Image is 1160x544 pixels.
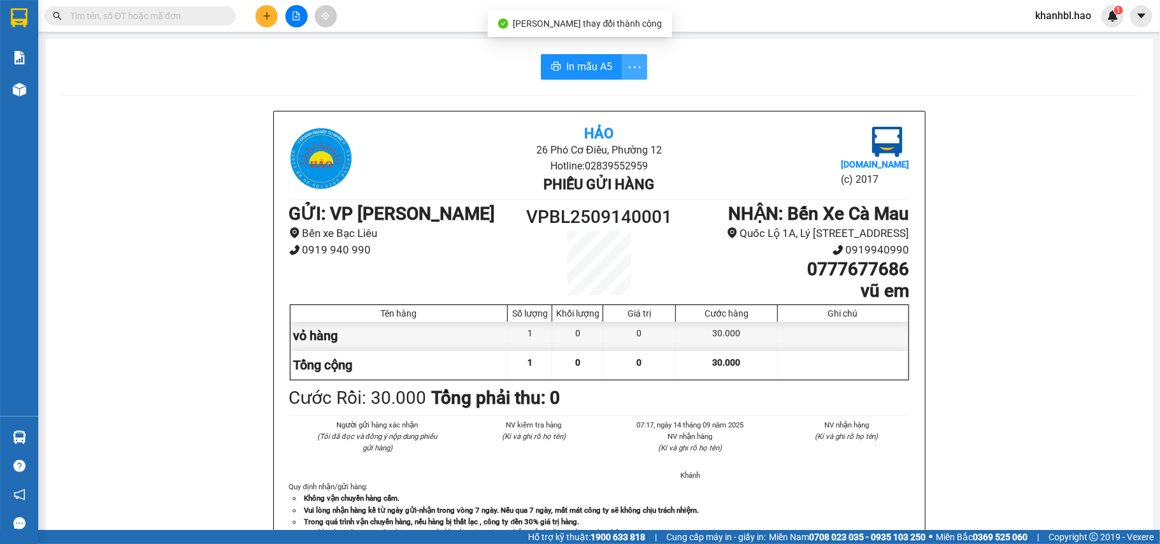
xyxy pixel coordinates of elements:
strong: 0369 525 060 [973,532,1028,542]
span: question-circle [13,460,25,472]
span: 0 [575,357,580,368]
strong: 1900 633 818 [591,532,645,542]
li: 0919940990 [677,241,909,259]
span: | [655,530,657,544]
li: Quốc Lộ 1A, Lý [STREET_ADDRESS] [677,225,909,242]
b: GỬI : VP [PERSON_NAME] [289,203,496,224]
div: Số lượng [511,308,548,319]
img: logo.jpg [289,127,353,190]
span: 0 [637,357,642,368]
img: icon-new-feature [1107,10,1119,22]
div: Giá trị [606,308,672,319]
li: Bến xe Bạc Liêu [289,225,522,242]
img: logo.jpg [872,127,903,157]
b: NHẬN : Bến Xe Cà Mau [729,203,910,224]
div: Ghi chú [781,308,905,319]
button: aim [315,5,337,27]
img: warehouse-icon [13,431,26,444]
b: Hảo [584,125,613,141]
span: phone [289,245,300,255]
i: (Tôi đã đọc và đồng ý nộp dung phiếu gửi hàng) [317,432,437,452]
span: caret-down [1136,10,1147,22]
span: 1 [1116,6,1121,15]
li: (c) 2017 [841,171,909,187]
strong: 0708 023 035 - 0935 103 250 [809,532,926,542]
span: In mẫu A5 [566,59,612,75]
span: Miền Bắc [936,530,1028,544]
span: phone [833,245,843,255]
strong: Không vận chuyển hàng cấm. [304,494,400,503]
span: Hỗ trợ kỹ thuật: [528,530,645,544]
button: caret-down [1130,5,1152,27]
span: [PERSON_NAME] thay đổi thành công [513,18,662,29]
li: Hotline: 02839552959 [392,158,806,174]
span: notification [13,489,25,501]
span: environment [727,227,738,238]
i: (Kí và ghi rõ họ tên) [815,432,878,441]
li: Người gửi hàng xác nhận [315,419,441,431]
span: printer [551,61,561,73]
span: file-add [292,11,301,20]
button: printerIn mẫu A5 [541,54,622,80]
span: Cung cấp máy in - giấy in: [666,530,766,544]
li: NV nhận hàng [784,419,910,431]
input: Tìm tên, số ĐT hoặc mã đơn [70,9,220,23]
li: Khánh [627,469,754,481]
h1: VPBL2509140001 [522,203,677,231]
span: 30.000 [712,357,740,368]
span: Miền Nam [769,530,926,544]
b: Phiếu gửi hàng [543,176,654,192]
strong: Vui lòng nhận hàng kể từ ngày gửi-nhận trong vòng 7 ngày. Nếu qua 7 ngày, mất mát công ty sẽ khôn... [304,506,699,515]
button: more [622,54,647,80]
span: plus [262,11,271,20]
span: check-circle [498,18,508,29]
span: | [1037,530,1039,544]
span: message [13,517,25,529]
div: 1 [508,322,552,350]
li: 07:17, ngày 14 tháng 09 năm 2025 [627,419,754,431]
strong: Quý khách vui lòng xem lại thông tin trước khi rời quầy. Nếu có thắc mắc hoặc cần hỗ trợ liên hệ ... [304,529,670,538]
sup: 1 [1114,6,1123,15]
span: aim [321,11,330,20]
h1: 0777677686 [677,259,909,280]
div: 0 [603,322,676,350]
i: (Kí và ghi rõ họ tên) [658,443,722,452]
div: Khối lượng [555,308,599,319]
li: 0919 940 990 [289,241,522,259]
li: 26 Phó Cơ Điều, Phường 12 [392,142,806,158]
b: [DOMAIN_NAME] [841,159,909,169]
div: Cước Rồi : 30.000 [289,384,427,412]
i: (Kí và ghi rõ họ tên) [502,432,566,441]
img: solution-icon [13,51,26,64]
span: search [53,11,62,20]
div: Tên hàng [294,308,505,319]
div: 0 [552,322,603,350]
div: Cước hàng [679,308,773,319]
h1: vũ em [677,280,909,302]
li: NV kiểm tra hàng [471,419,597,431]
span: Tổng cộng [294,357,353,373]
img: logo-vxr [11,8,27,27]
div: Quy định nhận/gửi hàng : [289,481,910,538]
span: copyright [1089,533,1098,541]
strong: Trong quá trình vận chuyển hàng, nếu hàng bị thất lạc , công ty đền 30% giá trị hàng. [304,517,580,526]
span: ⚪️ [929,534,933,540]
span: khanhbl.hao [1025,8,1101,24]
li: NV nhận hàng [627,431,754,442]
span: environment [289,227,300,238]
button: plus [255,5,278,27]
button: file-add [285,5,308,27]
span: 1 [527,357,533,368]
b: Tổng phải thu: 0 [432,387,561,408]
div: 30.000 [676,322,777,350]
span: more [622,59,647,75]
img: warehouse-icon [13,83,26,96]
div: vỏ hàng [290,322,508,350]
